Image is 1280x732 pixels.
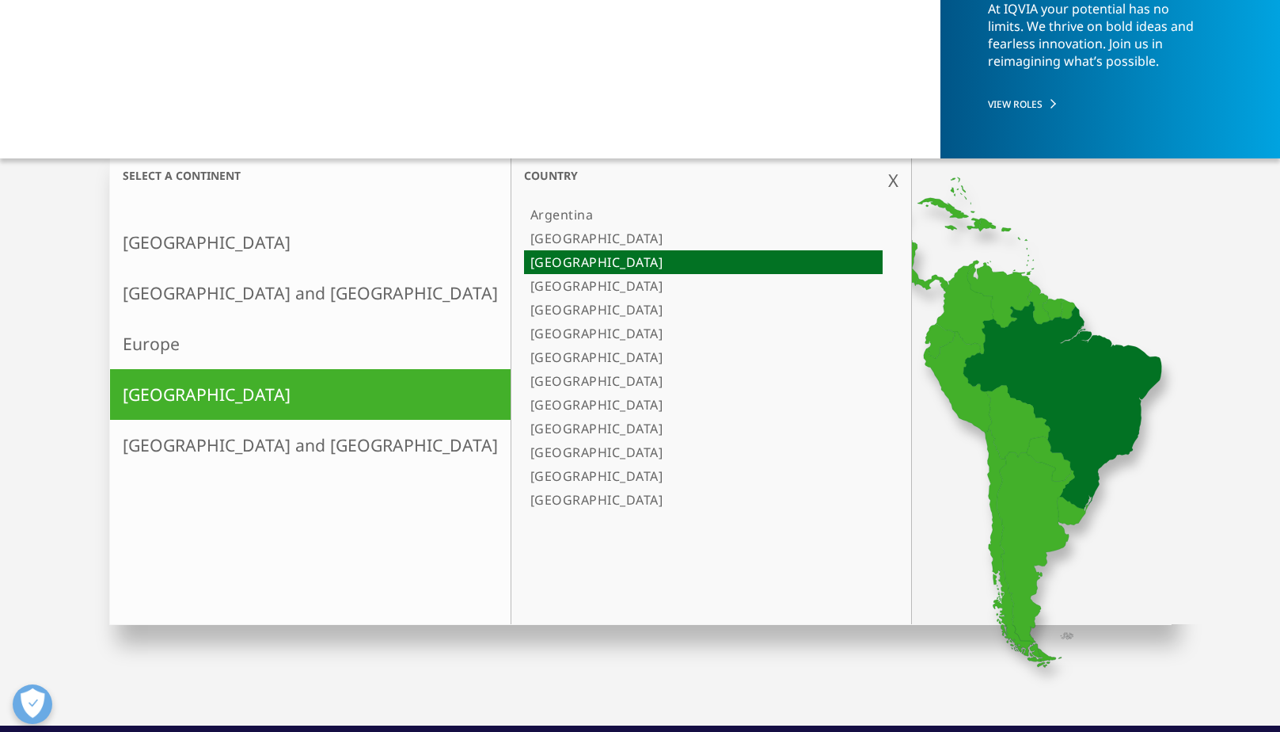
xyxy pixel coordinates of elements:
a: [GEOGRAPHIC_DATA] [524,345,883,369]
a: [GEOGRAPHIC_DATA] [524,417,883,440]
a: [GEOGRAPHIC_DATA] and [GEOGRAPHIC_DATA] [110,268,511,318]
button: Open Preferences [13,684,52,724]
a: [GEOGRAPHIC_DATA] [524,250,883,274]
a: [GEOGRAPHIC_DATA] [524,464,883,488]
a: [GEOGRAPHIC_DATA] [524,298,883,322]
a: [GEOGRAPHIC_DATA] [524,227,883,250]
a: [GEOGRAPHIC_DATA] [110,217,511,268]
h3: Country [511,155,911,196]
a: [GEOGRAPHIC_DATA] [524,488,883,512]
a: [GEOGRAPHIC_DATA] [524,369,883,393]
a: [GEOGRAPHIC_DATA] [524,322,883,345]
a: Argentina [524,203,883,227]
div: X [888,168,898,192]
a: Europe [110,318,511,369]
a: VIEW ROLES [988,97,1226,111]
a: [GEOGRAPHIC_DATA] [524,274,883,298]
a: [GEOGRAPHIC_DATA] and [GEOGRAPHIC_DATA] [110,420,511,471]
a: [GEOGRAPHIC_DATA] [524,393,883,417]
a: [GEOGRAPHIC_DATA] [110,369,511,420]
a: [GEOGRAPHIC_DATA] [524,440,883,464]
h3: Select a continent [110,168,511,183]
